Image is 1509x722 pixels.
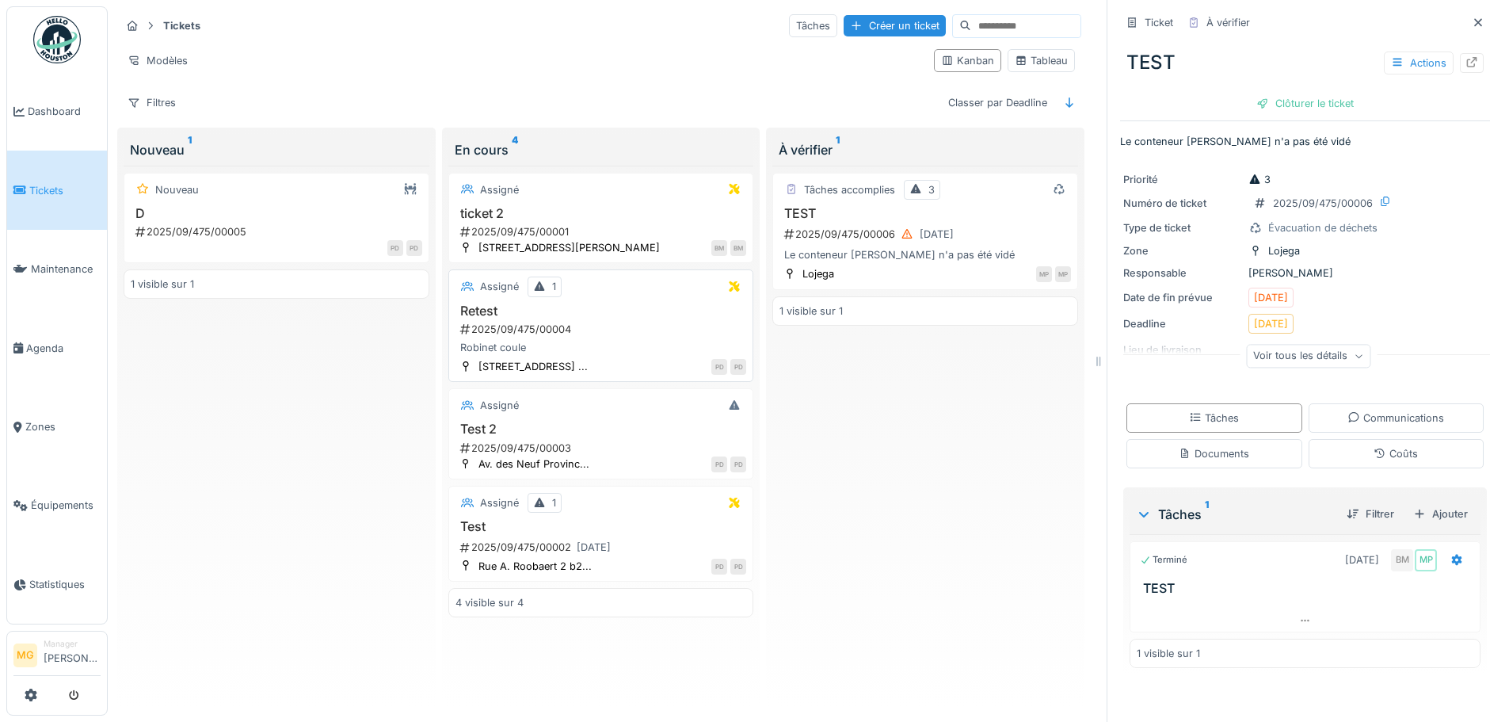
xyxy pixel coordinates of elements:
div: Lojega [802,266,834,281]
div: 1 [552,495,556,510]
div: Lojega [1268,243,1300,258]
div: 2025/09/475/00003 [459,441,747,456]
div: BM [711,240,727,256]
h3: ticket 2 [455,206,747,221]
span: Dashboard [28,104,101,119]
div: Tâches [1189,411,1239,426]
div: Kanban [941,53,994,68]
div: 2025/09/475/00001 [459,224,747,239]
a: Zones [7,388,107,466]
div: Numéro de ticket [1123,196,1242,211]
a: Agenda [7,308,107,387]
span: Zones [25,419,101,434]
div: Tâches [789,14,837,37]
h3: Test [455,519,747,534]
a: Tickets [7,151,107,229]
sup: 1 [836,140,840,159]
div: MP [1415,549,1437,571]
div: [DATE] [1254,316,1288,331]
div: Voir tous les détails [1246,345,1370,368]
div: Clôturer le ticket [1250,93,1360,114]
div: Tableau [1015,53,1068,68]
div: MP [1036,266,1052,282]
div: Date de fin prévue [1123,290,1242,305]
div: PD [387,240,403,256]
div: 1 visible sur 1 [131,277,194,292]
span: Agenda [26,341,101,356]
div: Modèles [120,49,195,72]
div: Priorité [1123,172,1242,187]
div: Robinet coule [455,340,747,355]
div: Assigné [480,398,519,413]
div: Zone [1123,243,1242,258]
a: MG Manager[PERSON_NAME] [13,638,101,676]
div: En cours [455,140,748,159]
div: [STREET_ADDRESS] ... [478,359,588,374]
div: Assigné [480,279,519,294]
div: PD [406,240,422,256]
h3: TEST [1143,581,1473,596]
div: Ajouter [1407,503,1474,525]
div: Assigné [480,495,519,510]
div: 1 [552,279,556,294]
div: MP [1055,266,1071,282]
div: PD [711,559,727,575]
div: PD [711,359,727,375]
div: 3 [928,182,935,197]
div: 1 visible sur 1 [1137,646,1200,661]
div: Assigné [480,182,519,197]
div: 2025/09/475/00005 [134,224,422,239]
img: Badge_color-CXgf-gQk.svg [33,16,81,63]
strong: Tickets [157,18,207,33]
p: Le conteneur [PERSON_NAME] n'a pas été vidé [1120,134,1490,149]
div: Type de ticket [1123,220,1242,235]
div: 2025/09/475/00006 [1273,196,1373,211]
sup: 1 [1205,505,1209,524]
h3: D [131,206,422,221]
div: [DATE] [1254,290,1288,305]
div: TEST [1120,42,1490,83]
div: Responsable [1123,265,1242,281]
li: [PERSON_NAME] [44,638,101,672]
div: PD [730,359,746,375]
div: 4 visible sur 4 [455,595,524,610]
div: Ticket [1145,15,1173,30]
a: Maintenance [7,230,107,308]
div: Filtrer [1340,503,1400,525]
div: [DATE] [1345,552,1379,567]
div: 2025/09/475/00002 [459,537,747,557]
span: Statistiques [29,577,101,592]
h3: Retest [455,304,747,319]
h3: Test 2 [455,422,747,437]
div: À vérifier [779,140,1072,159]
div: 2025/09/475/00006 [783,224,1071,244]
div: Filtres [120,91,183,114]
div: [DATE] [577,540,611,555]
span: Tickets [29,183,101,198]
div: BM [730,240,746,256]
div: Terminé [1140,553,1187,567]
div: Le conteneur [PERSON_NAME] n'a pas été vidé [779,247,1071,262]
sup: 4 [512,140,518,159]
div: Tâches [1136,505,1334,524]
div: 1 visible sur 1 [779,304,843,319]
div: Documents [1179,446,1249,461]
div: [DATE] [920,227,954,242]
sup: 1 [188,140,192,159]
div: Actions [1384,52,1454,74]
div: Créer un ticket [844,15,946,36]
div: Nouveau [155,182,199,197]
div: [STREET_ADDRESS][PERSON_NAME] [478,240,660,255]
div: Coûts [1374,446,1418,461]
div: Communications [1347,411,1444,426]
div: Nouveau [130,140,423,159]
a: Dashboard [7,72,107,151]
a: Équipements [7,466,107,544]
div: [PERSON_NAME] [1123,265,1487,281]
div: Manager [44,638,101,650]
div: BM [1391,549,1413,571]
span: Équipements [31,498,101,513]
div: Rue A. Roobaert 2 b2... [478,559,592,574]
div: PD [730,457,746,472]
div: Av. des Neuf Provinc... [478,457,589,472]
